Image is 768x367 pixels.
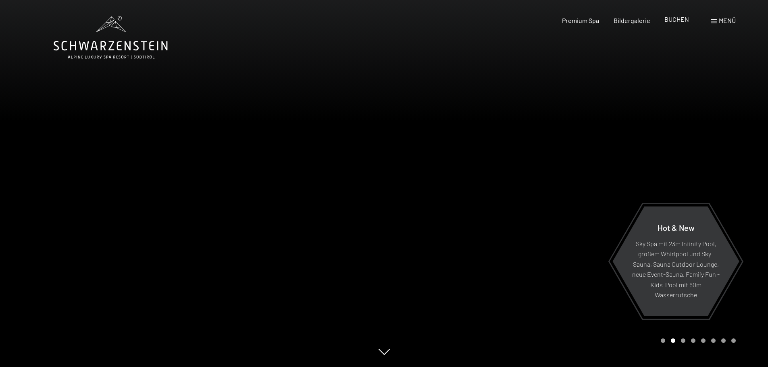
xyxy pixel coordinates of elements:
[612,206,740,317] a: Hot & New Sky Spa mit 23m Infinity Pool, großem Whirlpool und Sky-Sauna, Sauna Outdoor Lounge, ne...
[658,222,695,232] span: Hot & New
[562,17,599,24] a: Premium Spa
[671,338,675,343] div: Carousel Page 2 (Current Slide)
[632,238,720,300] p: Sky Spa mit 23m Infinity Pool, großem Whirlpool und Sky-Sauna, Sauna Outdoor Lounge, neue Event-S...
[721,338,726,343] div: Carousel Page 7
[691,338,695,343] div: Carousel Page 4
[731,338,736,343] div: Carousel Page 8
[701,338,706,343] div: Carousel Page 5
[719,17,736,24] span: Menü
[658,338,736,343] div: Carousel Pagination
[711,338,716,343] div: Carousel Page 6
[664,15,689,23] a: BUCHEN
[661,338,665,343] div: Carousel Page 1
[681,338,685,343] div: Carousel Page 3
[614,17,650,24] a: Bildergalerie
